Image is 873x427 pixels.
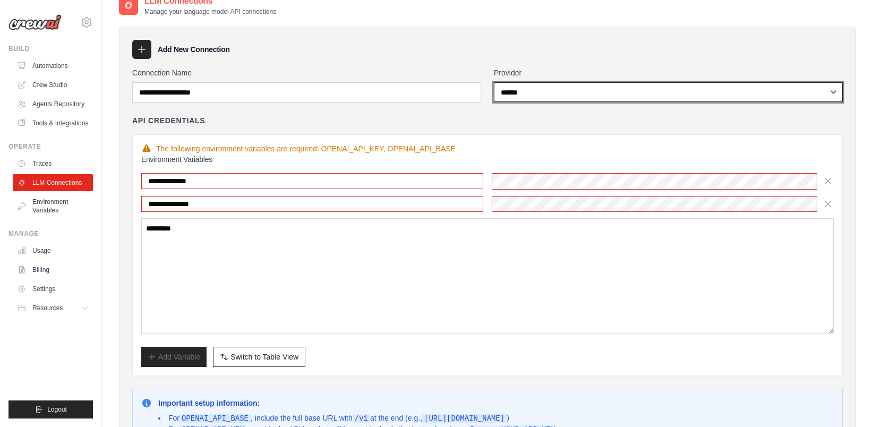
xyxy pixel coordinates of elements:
p: Manage your language model API connections [144,7,276,16]
a: Traces [13,155,93,172]
a: Crew Studio [13,76,93,93]
a: Environment Variables [13,193,93,219]
div: Manage [8,229,93,238]
img: Logo [8,14,62,30]
h4: API Credentials [132,115,205,126]
a: LLM Connections [13,174,93,191]
span: Switch to Table View [230,352,298,362]
div: The following environment variables are required: OPENAI_API_KEY, OPENAI_API_BASE [141,143,834,154]
code: [URL][DOMAIN_NAME] [422,414,507,423]
span: Logout [47,405,67,414]
h3: Add New Connection [158,44,230,55]
h3: Environment Variables [141,154,834,165]
code: /v1 [353,414,370,423]
div: Operate [8,142,93,151]
span: Resources [32,304,63,312]
a: Billing [13,261,93,278]
button: Add Variable [141,347,207,367]
a: Settings [13,280,93,297]
a: Tools & Integrations [13,115,93,132]
button: Switch to Table View [213,347,305,367]
code: OPENAI_API_BASE [179,414,251,423]
a: Usage [13,242,93,259]
a: Agents Repository [13,96,93,113]
label: Connection Name [132,67,481,78]
button: Resources [13,300,93,317]
strong: Important setup information: [158,399,260,407]
li: For , include the full base URL with at the end (e.g., ) [158,413,557,424]
label: Provider [494,67,843,78]
button: Logout [8,400,93,419]
a: Automations [13,57,93,74]
div: Build [8,45,93,53]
